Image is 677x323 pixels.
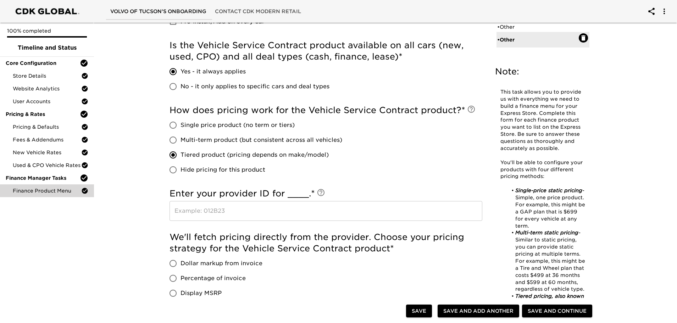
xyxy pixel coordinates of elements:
[495,66,591,77] h5: Note:
[443,307,514,316] span: Save and Add Another
[497,23,579,30] div: • Other
[215,7,301,16] span: Contact CDK Modern Retail
[6,44,88,52] span: Timeline and Status
[6,174,80,182] span: Finance Manager Tasks
[496,22,589,32] div: •Other
[181,274,246,283] span: Percentage of invoice
[181,121,295,129] span: Single price product (no term or tiers)
[181,289,222,297] span: Display MSRP
[515,230,578,235] em: Multi-term static pricing
[170,232,482,254] h5: We'll fetch pricing directly from the provider. Choose your pricing strategy for the Vehicle Serv...
[508,187,586,229] li: - Simple, one price product. For example, this might be a GAP plan that is $699 for every vehicle...
[13,162,81,169] span: Used & CPO Vehicle Rates
[181,166,265,174] span: Hide pricing for this product
[406,305,432,318] button: Save
[656,3,673,20] button: account of current user
[522,305,592,318] button: Save and Continue
[13,98,81,105] span: User Accounts
[181,259,262,268] span: Dollar markup from invoice
[643,3,660,20] button: account of current user
[578,230,581,235] em: -
[515,293,586,306] em: Tiered pricing, also known as dynamic pricing
[13,187,81,194] span: Finance Product Menu
[13,72,81,79] span: Store Details
[438,305,519,318] button: Save and Add Another
[181,136,342,144] span: Multi-term product (but consistent across all vehicles)
[13,85,81,92] span: Website Analytics
[13,123,81,130] span: Pricing & Defaults
[497,36,579,43] div: • Other
[412,307,426,316] span: Save
[496,32,589,48] div: •Other
[6,111,80,118] span: Pricing & Rates
[579,33,588,43] button: Delete: Other
[13,149,81,156] span: New Vehicle Rates
[500,159,586,180] p: You'll be able to configure your products with four different pricing methods:
[515,188,582,193] em: Single-price static pricing
[170,40,482,62] h5: Is the Vehicle Service Contract product available on all cars (new, used, CPO) and all deal types...
[6,60,80,67] span: Core Configuration
[170,201,482,221] input: Example: 012B23
[170,105,482,116] h5: How does pricing work for the Vehicle Service Contract product?
[181,82,329,91] span: No - it only applies to specific cars and deal types
[500,89,586,152] p: This task allows you to provide us with everything we need to build a finance menu for your Expre...
[110,7,206,16] span: Volvo of Tucson's Onboarding
[508,229,586,293] li: Similar to static pricing, you can provide static pricing at multiple terms. For example, this mi...
[13,136,81,143] span: Fees & Addendums
[7,27,87,34] p: 100% completed
[181,67,246,76] span: Yes - it always applies
[528,307,587,316] span: Save and Continue
[170,188,482,199] h5: Enter your provider ID for ____.
[181,151,329,159] span: Tiered product (pricing depends on make/model)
